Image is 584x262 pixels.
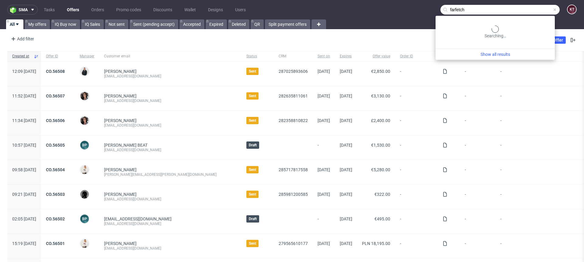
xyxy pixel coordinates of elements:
a: CO.56508 [46,69,65,74]
span: €322.00 [374,192,390,197]
a: 279565610177 [279,241,308,246]
span: Draft [249,143,257,148]
button: sma [7,5,38,15]
img: Dawid Urbanowicz [80,190,89,199]
div: [EMAIL_ADDRESS][DOMAIN_NAME] [104,246,237,251]
span: 02:05 [DATE] [12,216,36,221]
a: Tasks [40,5,58,15]
span: - [400,216,433,226]
span: - [465,167,491,177]
span: [DATE] [318,192,330,197]
span: 15:19 [DATE] [12,241,36,246]
a: [PERSON_NAME] [104,192,137,197]
div: [EMAIL_ADDRESS][DOMAIN_NAME] [104,98,237,103]
span: €3,130.00 [371,94,390,98]
a: Sent (pending accept) [130,19,178,29]
span: 11:52 [DATE] [12,94,36,98]
div: [EMAIL_ADDRESS][DOMAIN_NAME] [104,148,237,152]
span: 09:58 [DATE] [12,167,36,172]
a: 282358810822 [279,118,308,123]
a: IQ Buy now [51,19,80,29]
span: - [318,143,330,152]
div: [EMAIL_ADDRESS][DOMAIN_NAME] [104,123,237,128]
span: Sent [249,192,256,197]
span: [DATE] [340,94,352,98]
span: - [465,118,491,128]
span: Sent [249,241,256,246]
span: Manager [80,54,94,59]
a: My offers [25,19,50,29]
span: PLN 18,195.00 [362,241,390,246]
span: - [400,94,433,103]
a: CO.56504 [46,167,65,172]
span: Draft [249,216,257,221]
a: [PERSON_NAME] [104,69,137,74]
a: Offers [63,5,83,15]
span: - [465,69,491,79]
a: 285717817558 [279,167,308,172]
a: CO.56506 [46,118,65,123]
span: [DATE] [318,94,330,98]
a: 285981200585 [279,192,308,197]
a: Deleted [228,19,249,29]
a: Orders [88,5,108,15]
a: CO.56505 [46,143,65,148]
a: CO.56501 [46,241,65,246]
a: CO.56507 [46,94,65,98]
a: CO.56502 [46,216,65,221]
span: €495.00 [374,216,390,221]
span: €5,280.00 [371,167,390,172]
span: Created at [12,54,31,59]
div: Searching… [438,26,552,39]
a: 287025893606 [279,69,308,74]
span: - [400,241,433,251]
a: Accepted [179,19,204,29]
a: Split payment offers [265,19,310,29]
span: Sent [249,118,256,123]
span: Sent [249,167,256,172]
span: - [465,216,491,226]
div: [EMAIL_ADDRESS][DOMAIN_NAME] [104,221,237,226]
img: Mari Fok [80,165,89,174]
a: Users [231,5,249,15]
span: Status [246,54,269,59]
span: - [400,143,433,152]
a: Not sent [105,19,128,29]
figcaption: BP [80,215,89,223]
span: - [400,69,433,79]
span: - [465,241,491,251]
span: [DATE] [340,192,352,197]
span: CRM [279,54,308,59]
span: £2,400.00 [371,118,390,123]
span: [DATE] [318,69,330,74]
span: 11:34 [DATE] [12,118,36,123]
span: Offer ID [46,54,70,59]
img: Mari Fok [80,239,89,248]
span: - [400,118,433,128]
img: Moreno Martinez Cristina [80,92,89,100]
span: [DATE] [340,69,352,74]
figcaption: BP [80,141,89,149]
span: - [400,192,433,202]
a: QR [251,19,264,29]
span: [DATE] [340,167,352,172]
span: [DATE] [318,167,330,172]
span: Sent [249,69,256,74]
a: [PERSON_NAME] [104,167,137,172]
span: Customer email [104,54,237,59]
a: CO.56503 [46,192,65,197]
img: Moreno Martinez Cristina [80,116,89,125]
a: All [6,19,23,29]
div: [EMAIL_ADDRESS][DOMAIN_NAME] [104,197,237,202]
a: Wallet [181,5,200,15]
span: [DATE] [340,241,352,246]
a: Expired [206,19,227,29]
span: [DATE] [340,118,352,123]
span: [DATE] [318,118,330,123]
a: Show all results [438,51,552,57]
span: Offer value [362,54,390,59]
span: Sent [249,94,256,98]
a: [PERSON_NAME] [104,241,137,246]
span: 12:09 [DATE] [12,69,36,74]
span: - [465,192,491,202]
